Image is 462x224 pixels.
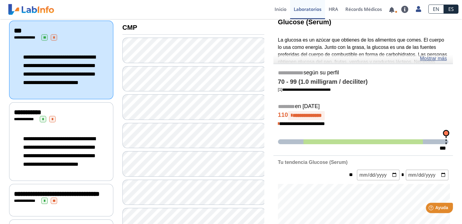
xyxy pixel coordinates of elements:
[278,87,331,92] a: [1]
[278,103,448,110] h5: en [DATE]
[278,36,448,87] p: La glucosa es un azúcar que obtienes de los alimentos que comes. El cuerpo lo usa como energía. J...
[420,55,447,62] a: Mostrar más
[122,24,137,31] b: CMP
[406,170,448,180] input: mm/dd/yyyy
[278,78,448,86] h4: 70 - 99 (1.0 milligram / deciliter)
[428,5,444,14] a: EN
[408,200,455,217] iframe: Help widget launcher
[444,5,458,14] a: ES
[278,160,347,165] b: Tu tendencia Glucose (Serum)
[278,18,331,26] b: Glucose (Serum)
[278,111,448,120] h4: 110
[357,170,399,180] input: mm/dd/yyyy
[329,6,338,12] span: HRA
[278,70,448,76] h5: según su perfil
